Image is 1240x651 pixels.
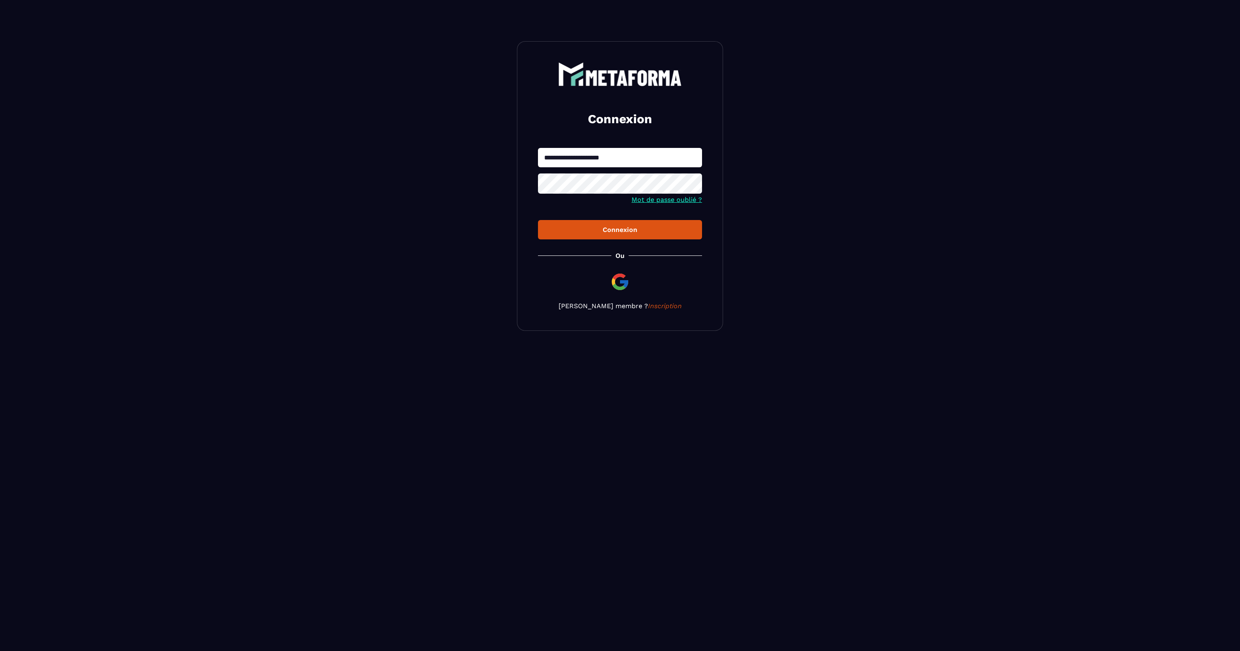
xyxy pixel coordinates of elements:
[538,220,702,239] button: Connexion
[610,272,630,292] img: google
[538,62,702,86] a: logo
[558,62,682,86] img: logo
[548,111,692,127] h2: Connexion
[545,226,695,234] div: Connexion
[615,252,625,260] p: Ou
[632,196,702,204] a: Mot de passe oublié ?
[538,302,702,310] p: [PERSON_NAME] membre ?
[648,302,682,310] a: Inscription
